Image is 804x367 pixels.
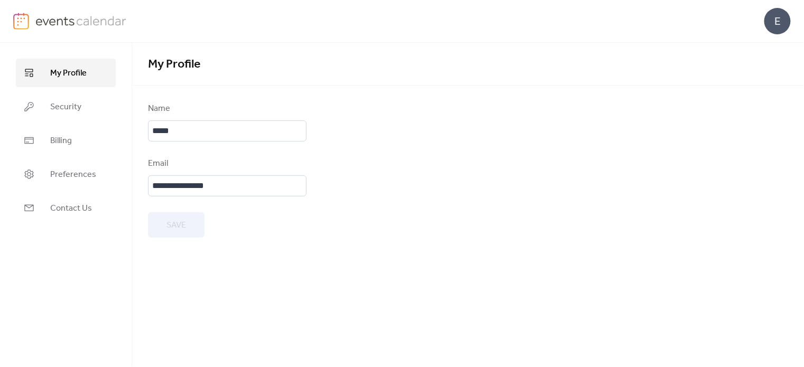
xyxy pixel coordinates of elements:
[148,102,304,115] div: Name
[50,67,87,80] span: My Profile
[148,53,200,76] span: My Profile
[16,160,116,189] a: Preferences
[50,168,96,181] span: Preferences
[16,126,116,155] a: Billing
[16,194,116,222] a: Contact Us
[50,135,72,147] span: Billing
[35,13,127,29] img: logo-type
[50,101,81,114] span: Security
[16,92,116,121] a: Security
[16,59,116,87] a: My Profile
[764,8,791,34] div: E
[148,157,304,170] div: Email
[13,13,29,30] img: logo
[50,202,92,215] span: Contact Us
